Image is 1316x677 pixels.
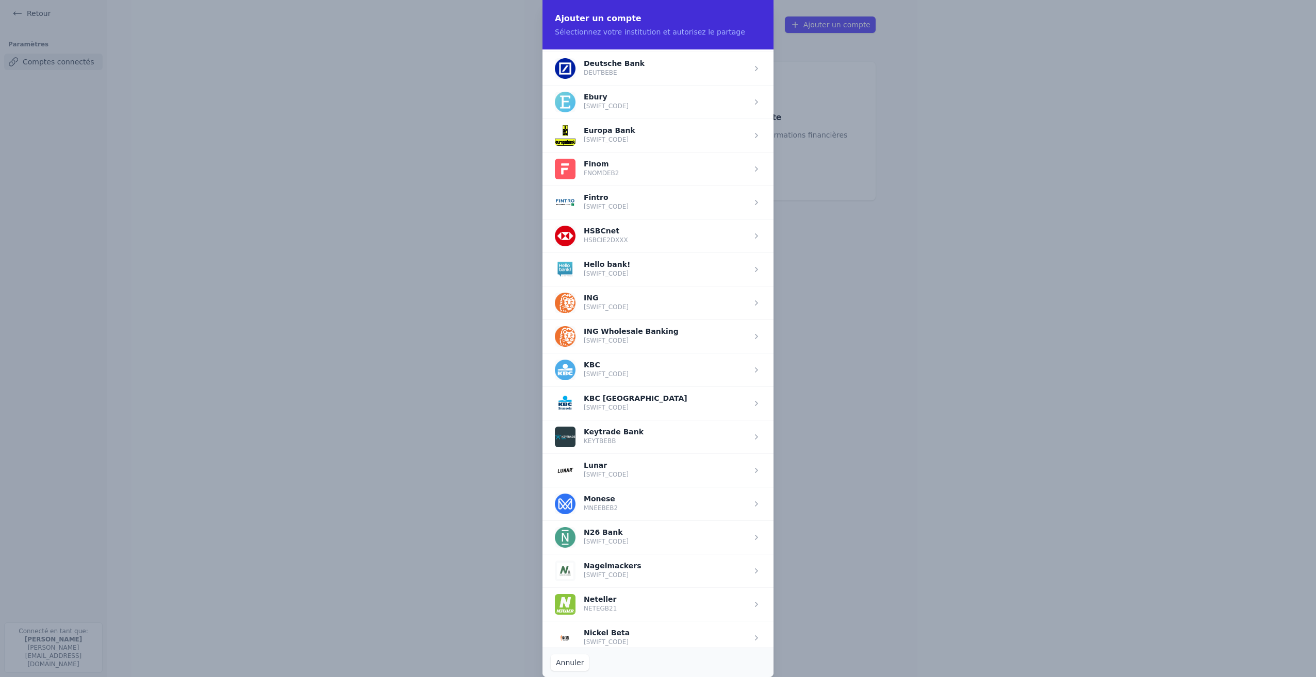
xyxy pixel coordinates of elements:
[555,27,761,37] p: Sélectionnez votre institution et autorisez le partage
[555,159,619,179] button: Finom FNOMDEB2
[555,12,761,25] h2: Ajouter un compte
[555,527,629,548] button: N26 Bank [SWIFT_CODE]
[555,628,630,648] button: Nickel Beta [SWIFT_CODE]
[584,496,618,502] p: Monese
[555,326,679,347] button: ING Wholesale Banking [SWIFT_CODE]
[584,429,644,435] p: Keytrade Bank
[584,328,679,334] p: ING Wholesale Banking
[555,427,644,447] button: Keytrade Bank KEYTBEBB
[555,494,618,514] button: Monese MNEEBEB2
[555,293,629,313] button: ING [SWIFT_CODE]
[584,94,629,100] p: Ebury
[584,261,630,267] p: Hello bank!
[555,92,629,112] button: Ebury [SWIFT_CODE]
[584,60,645,66] p: Deutsche Bank
[555,58,645,79] button: Deutsche Bank DEUTBEBE
[555,360,629,380] button: KBC [SWIFT_CODE]
[555,393,687,414] button: KBC [GEOGRAPHIC_DATA] [SWIFT_CODE]
[555,192,629,213] button: Fintro [SWIFT_CODE]
[584,529,629,535] p: N26 Bank
[555,594,617,615] button: Neteller NETEGB21
[584,563,641,569] p: Nagelmackers
[584,161,619,167] p: Finom
[584,295,629,301] p: ING
[584,596,617,602] p: Neteller
[555,125,635,146] button: Europa Bank [SWIFT_CODE]
[555,259,630,280] button: Hello bank! [SWIFT_CODE]
[584,462,629,468] p: Lunar
[584,630,630,636] p: Nickel Beta
[584,395,687,401] p: KBC [GEOGRAPHIC_DATA]
[584,127,635,133] p: Europa Bank
[555,561,641,581] button: Nagelmackers [SWIFT_CODE]
[584,194,629,200] p: Fintro
[551,654,589,671] button: Annuler
[555,226,628,246] button: HSBCnet HSBCIE2DXXX
[555,460,629,481] button: Lunar [SWIFT_CODE]
[584,362,629,368] p: KBC
[584,228,628,234] p: HSBCnet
